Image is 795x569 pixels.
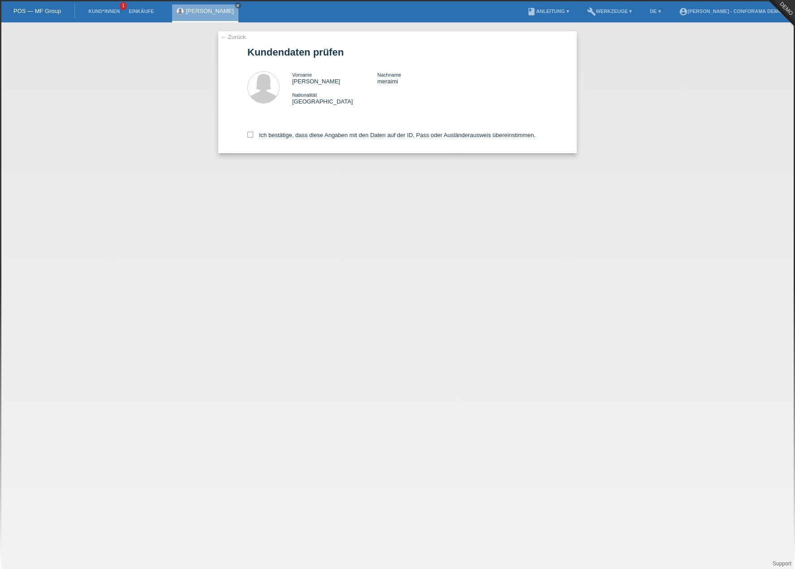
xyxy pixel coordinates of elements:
a: account_circle[PERSON_NAME] - Conforama Demo ▾ [674,9,791,14]
a: bookAnleitung ▾ [523,9,573,14]
span: Nationalität [292,92,317,98]
h1: Kundendaten prüfen [247,47,548,58]
span: Vorname [292,72,312,78]
i: close [236,3,240,8]
div: [GEOGRAPHIC_DATA] [292,91,377,105]
a: Kund*innen [84,9,124,14]
span: Nachname [377,72,401,78]
label: Ich bestätige, dass diese Angaben mit den Daten auf der ID, Pass oder Ausländerausweis übereinsti... [247,132,536,138]
div: meraimi [377,71,462,85]
i: build [587,7,596,16]
a: close [235,2,241,9]
a: Support [773,560,791,567]
a: ← Zurück [220,34,246,40]
i: account_circle [679,7,688,16]
div: [PERSON_NAME] [292,71,377,85]
a: [PERSON_NAME] [186,8,234,14]
a: POS — MF Group [13,8,61,14]
i: book [527,7,536,16]
a: buildWerkzeuge ▾ [583,9,637,14]
span: 1 [120,2,127,10]
a: DE ▾ [645,9,665,14]
a: Einkäufe [124,9,158,14]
